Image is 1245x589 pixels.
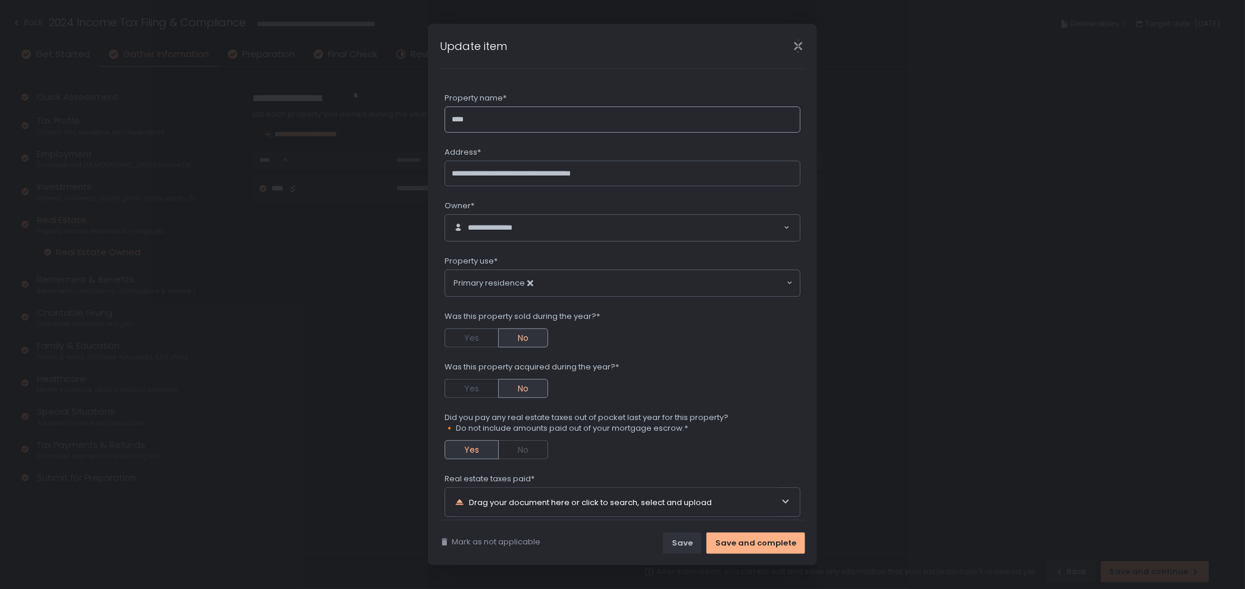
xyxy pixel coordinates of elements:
button: Save [663,532,702,554]
span: Address* [445,147,481,158]
span: Mark as not applicable [452,537,540,547]
span: 🔸 Do not include amounts paid out of your mortgage escrow.* [445,423,728,434]
span: Primary residence [453,277,545,289]
button: Yes [445,379,498,398]
span: Property name* [445,93,506,104]
button: No [499,440,548,459]
h1: Update item [440,38,507,54]
span: Did you pay any real estate taxes out of pocket last year for this property? [445,412,728,423]
button: Save and complete [706,532,805,554]
span: Was this property sold during the year?* [445,311,600,322]
div: Search for option [445,270,800,296]
button: No [498,328,548,347]
button: Deselect Primary residence [527,280,533,286]
button: Yes [445,328,498,347]
input: Search for option [531,222,783,234]
span: Real estate taxes paid* [445,474,534,484]
div: Save and complete [715,538,796,549]
button: Yes [445,440,499,459]
span: Owner* [445,200,474,211]
div: Close [779,39,817,53]
button: No [498,379,548,398]
input: Search for option [545,277,786,289]
div: Search for option [445,215,800,241]
div: Save [672,538,693,549]
span: Property use* [445,256,498,267]
span: Was this property acquired during the year?* [445,362,619,372]
button: Mark as not applicable [440,537,540,547]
